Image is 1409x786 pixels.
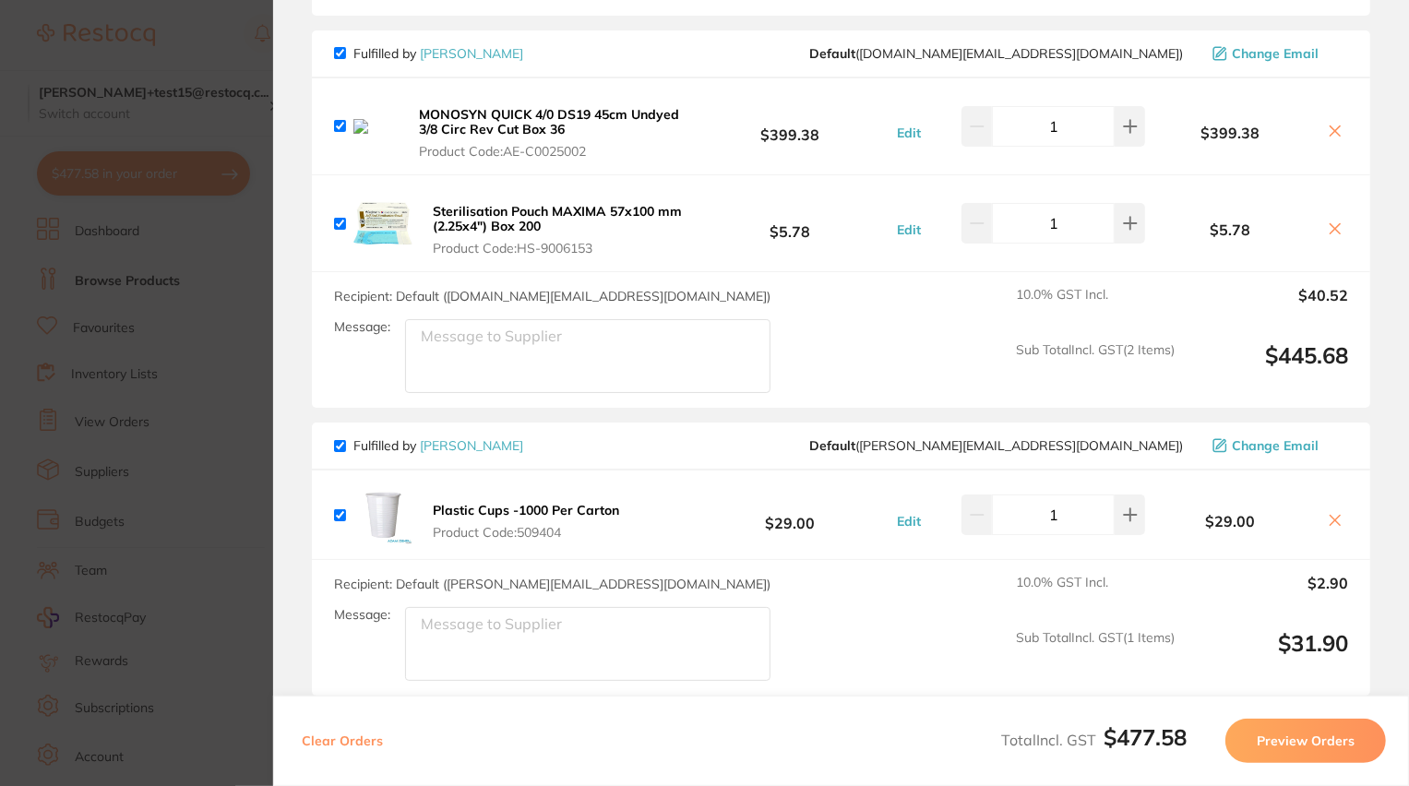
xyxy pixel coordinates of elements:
[413,106,688,160] button: MONOSYN QUICK 4/0 DS19 45cm Undyed 3/8 Circ Rev Cut Box 36 Product Code:AE-C0025002
[1016,630,1175,681] span: Sub Total Incl. GST ( 1 Items)
[891,125,926,141] button: Edit
[809,45,855,62] b: Default
[334,576,770,592] span: Recipient: Default ( [PERSON_NAME][EMAIL_ADDRESS][DOMAIN_NAME] )
[427,203,689,256] button: Sterilisation Pouch MAXIMA 57x100 mm (2.25x4") Box 200 Product Code:HS-9006153
[1189,287,1348,327] output: $40.52
[1225,719,1386,763] button: Preview Orders
[433,502,619,518] b: Plastic Cups -1000 Per Carton
[433,203,682,234] b: Sterilisation Pouch MAXIMA 57x100 mm (2.25x4") Box 200
[1145,125,1315,141] b: $399.38
[1189,342,1348,393] output: $445.68
[689,109,892,143] b: $399.38
[891,513,926,530] button: Edit
[419,106,679,137] b: MONOSYN QUICK 4/0 DS19 45cm Undyed 3/8 Circ Rev Cut Box 36
[433,241,684,256] span: Product Code: HS-9006153
[353,46,523,61] p: Fulfilled by
[1232,46,1319,61] span: Change Email
[334,607,390,623] label: Message:
[1145,221,1315,238] b: $5.78
[1016,342,1175,393] span: Sub Total Incl. GST ( 2 Items)
[420,437,523,454] a: [PERSON_NAME]
[1189,575,1348,615] output: $2.90
[334,319,390,335] label: Message:
[891,221,926,238] button: Edit
[1207,45,1348,62] button: Change Email
[334,288,770,304] span: Recipient: Default ( [DOMAIN_NAME][EMAIL_ADDRESS][DOMAIN_NAME] )
[1001,731,1187,749] span: Total Incl. GST
[353,119,399,134] img: aW1yYw
[1145,513,1315,530] b: $29.00
[419,144,683,159] span: Product Code: AE-C0025002
[689,498,892,532] b: $29.00
[809,437,855,454] b: Default
[353,438,523,453] p: Fulfilled by
[809,46,1183,61] span: customer.care@henryschein.com.au
[689,207,892,241] b: $5.78
[296,719,388,763] button: Clear Orders
[1232,438,1319,453] span: Change Email
[433,525,619,540] span: Product Code: 509404
[1016,575,1175,615] span: 10.0 % GST Incl.
[1104,723,1187,751] b: $477.58
[420,45,523,62] a: [PERSON_NAME]
[809,438,1183,453] span: staceys@adamdental.com.au
[1016,287,1175,327] span: 10.0 % GST Incl.
[1189,630,1348,681] output: $31.90
[353,485,412,544] img: Mnl3OA
[353,194,412,253] img: c3ZnZw
[1207,437,1348,454] button: Change Email
[427,502,625,541] button: Plastic Cups -1000 Per Carton Product Code:509404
